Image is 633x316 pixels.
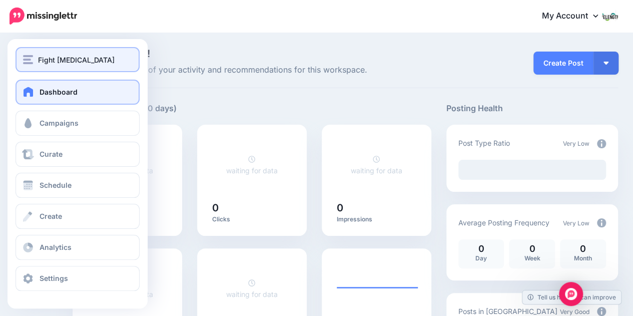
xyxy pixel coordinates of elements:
p: Average Posting Frequency [458,217,549,228]
h5: Posting Health [446,102,618,115]
img: Missinglettr [10,8,77,25]
span: Settings [40,274,68,282]
a: My Account [532,4,618,29]
span: Very Low [563,219,589,227]
img: info-circle-grey.png [597,218,606,227]
a: Analytics [16,235,140,260]
a: waiting for data [226,155,278,175]
a: Curate [16,142,140,167]
a: waiting for data [226,278,278,298]
p: Post Type Ratio [458,137,510,149]
p: Impressions [337,215,416,223]
p: Clicks [212,215,292,223]
a: Tell us how we can improve [522,290,621,304]
span: Very Low [563,140,589,147]
a: Schedule [16,173,140,198]
span: Very Good [560,308,589,315]
span: Schedule [40,181,72,189]
p: 0 [463,244,499,253]
button: Fight [MEDICAL_DATA] [16,47,140,72]
a: Create Post [533,52,593,75]
p: 0 [565,244,601,253]
div: Open Intercom Messenger [559,282,583,306]
span: Campaigns [40,119,79,127]
span: Month [574,254,592,262]
img: arrow-down-white.png [603,62,608,65]
a: Settings [16,266,140,291]
a: waiting for data [351,155,402,175]
span: Dashboard [40,88,78,96]
p: 0 [514,244,550,253]
span: Day [475,254,487,262]
img: info-circle-grey.png [597,307,606,316]
img: menu.png [23,55,33,64]
span: Fight [MEDICAL_DATA] [38,54,115,66]
span: Week [524,254,540,262]
h5: 0 [212,203,292,213]
span: Curate [40,150,63,158]
span: Here's an overview of your activity and recommendations for this workspace. [73,64,431,77]
span: Create [40,212,62,220]
img: info-circle-grey.png [597,139,606,148]
h5: 0 [337,203,416,213]
a: Campaigns [16,111,140,136]
a: Create [16,204,140,229]
span: Analytics [40,243,72,251]
a: Dashboard [16,80,140,105]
